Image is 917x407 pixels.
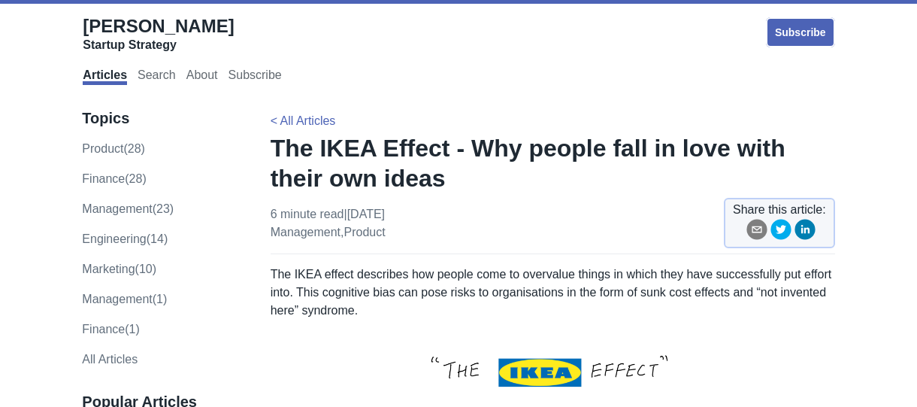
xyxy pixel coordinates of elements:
[271,114,336,127] a: < All Articles
[82,172,146,185] a: finance(28)
[746,219,767,245] button: email
[271,266,835,320] p: The IKEA effect describes how people come to overvalue things in which they have successfully put...
[766,17,835,47] a: Subscribe
[83,68,127,85] a: Articles
[271,226,340,238] a: management
[138,68,176,85] a: Search
[82,263,156,275] a: marketing(10)
[794,219,816,245] button: linkedin
[228,68,282,85] a: Subscribe
[271,205,386,241] p: 6 minute read | [DATE] ,
[82,232,168,245] a: engineering(14)
[83,38,234,53] div: Startup Strategy
[82,109,238,128] h3: Topics
[186,68,218,85] a: About
[82,202,174,215] a: management(23)
[82,142,145,155] a: product(28)
[271,133,835,193] h1: The IKEA Effect - Why people fall in love with their own ideas
[83,15,234,53] a: [PERSON_NAME]Startup Strategy
[82,353,138,366] a: All Articles
[83,16,234,36] span: [PERSON_NAME]
[82,323,139,336] a: Finance(1)
[770,219,791,245] button: twitter
[344,226,386,238] a: product
[733,201,826,219] span: Share this article:
[82,293,167,305] a: Management(1)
